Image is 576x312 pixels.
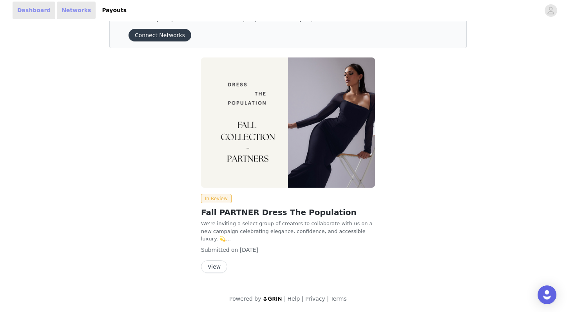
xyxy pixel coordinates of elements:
h2: Fall PARTNER Dress The Population [201,206,375,218]
a: Networks [57,2,96,19]
span: Powered by [229,296,261,302]
div: avatar [547,4,554,17]
p: We're inviting a select group of creators to collaborate with us on a new campaign celebrating el... [201,220,375,243]
div: Open Intercom Messenger [538,285,556,304]
a: Dashboard [13,2,55,19]
a: Privacy [305,296,325,302]
span: | [327,296,329,302]
a: View [201,264,227,270]
span: Submitted on [201,247,238,253]
a: Help [288,296,300,302]
img: logo [263,296,283,301]
span: | [302,296,304,302]
span: | [284,296,286,302]
button: View [201,260,227,273]
span: [DATE] [240,247,258,253]
span: In Review [201,194,232,203]
button: Connect Networks [129,29,191,41]
a: Terms [330,296,346,302]
a: Payouts [97,2,131,19]
img: Dress The Population [201,57,375,188]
